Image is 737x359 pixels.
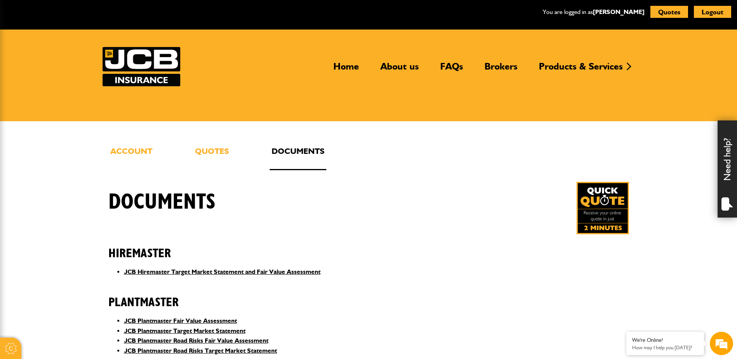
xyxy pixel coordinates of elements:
[593,8,645,16] a: [PERSON_NAME]
[434,61,469,78] a: FAQs
[124,268,321,275] a: JCB Hiremaster Target Market Statement and Fair Value Assessment
[718,120,737,218] div: Need help?
[108,189,216,215] h1: Documents
[103,47,180,86] img: JCB Insurance Services logo
[577,182,629,234] img: Quick Quote
[124,347,277,354] a: JCB Plantmaster Road Risks Target Market Statement
[375,61,425,78] a: About us
[108,145,154,170] a: Account
[108,283,629,310] h2: Plantmaster
[124,337,268,344] a: JCB Plantmaster Road Risks Fair Value Assessment
[533,61,629,78] a: Products & Services
[124,317,237,324] a: JCB Plantmaster Fair Value Assessment
[124,327,246,335] a: JCB Plantmaster Target Market Statement
[108,234,629,261] h2: Hiremaster
[193,145,231,170] a: Quotes
[270,145,326,170] a: Documents
[479,61,523,78] a: Brokers
[328,61,365,78] a: Home
[632,337,698,343] div: We're Online!
[632,345,698,350] p: How may I help you today?
[694,6,731,18] button: Logout
[103,47,180,86] a: JCB Insurance Services
[577,182,629,234] a: Get your insurance quote in just 2-minutes
[543,7,645,17] p: You are logged in as
[650,6,688,18] button: Quotes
